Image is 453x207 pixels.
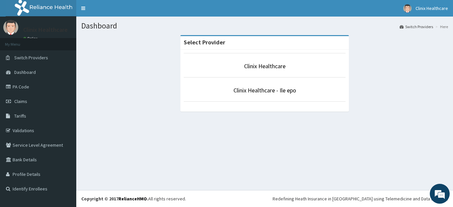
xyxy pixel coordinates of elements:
h1: Dashboard [81,22,448,30]
a: Clinix Healthcare [244,62,286,70]
a: Online [23,36,39,41]
span: Claims [14,98,27,104]
p: Clinix Healthcare [23,27,68,33]
footer: All rights reserved. [76,190,453,207]
span: Switch Providers [14,55,48,61]
strong: Select Provider [184,38,225,46]
a: Switch Providers [400,24,433,29]
span: Clinix Healthcare [416,5,448,11]
div: Redefining Heath Insurance in [GEOGRAPHIC_DATA] using Telemedicine and Data Science! [273,195,448,202]
span: Tariffs [14,113,26,119]
span: Dashboard [14,69,36,75]
img: User Image [403,4,412,13]
a: RelianceHMO [118,196,147,202]
a: Clinix Healthcare - Ile epo [233,86,296,94]
img: User Image [3,20,18,35]
li: Here [434,24,448,29]
strong: Copyright © 2017 . [81,196,148,202]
